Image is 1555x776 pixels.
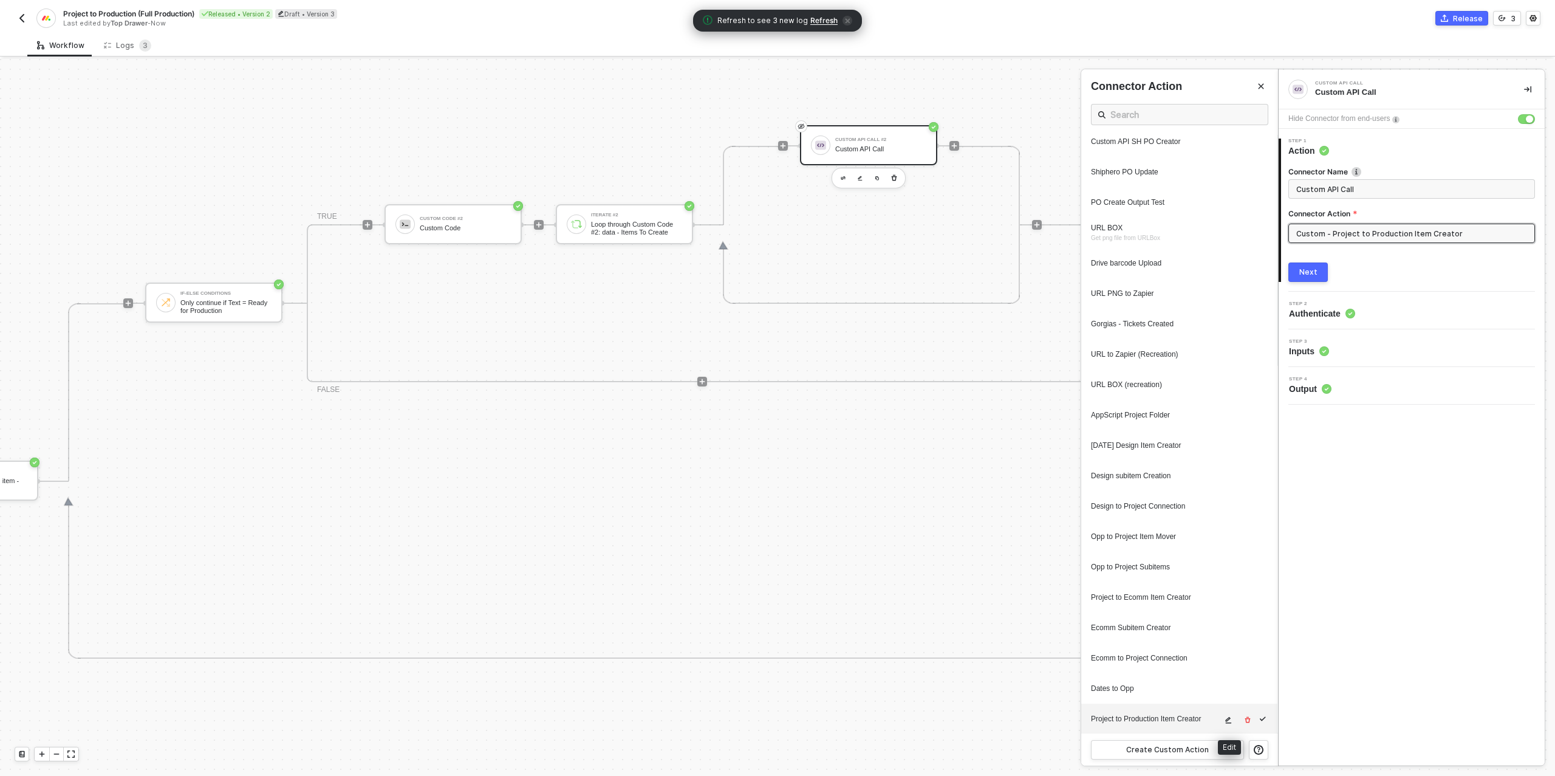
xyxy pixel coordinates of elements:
div: Ecomm to Project Connection [1091,653,1268,664]
div: Design subitem Creation [1091,471,1268,481]
div: Project to Ecomm Item Creator [1091,592,1268,603]
div: Logs [104,39,151,52]
div: URL PNG to Zapier [1091,289,1268,299]
button: back [15,11,29,26]
div: Edit [1218,740,1241,755]
span: icon-exclamation [703,15,713,25]
div: Design to Project Connection [1091,501,1268,512]
div: Gorgias - Tickets Created [1091,319,1268,329]
input: Enter description [1296,182,1525,196]
div: Create Custom Action [1126,745,1209,755]
span: Step 2 [1289,301,1355,306]
label: Connector Name [1288,167,1535,177]
div: 3 [1511,13,1516,24]
div: Workflow [37,41,84,50]
span: Authenticate [1289,307,1355,320]
div: Custom API Call [1315,87,1505,98]
img: integration-icon [1293,84,1304,95]
div: Shiphero PO Update [1091,167,1268,177]
button: 3 [1493,11,1521,26]
span: icon-edit [278,10,284,17]
span: icon-close [842,16,852,26]
div: Step 4Output [1279,377,1545,395]
span: Project to Production (Full Production) [63,9,194,19]
img: icon-info [1352,167,1361,177]
span: 3 [143,41,148,50]
img: integration-icon [41,13,51,24]
label: Connector Action [1288,208,1535,219]
button: Close [1254,79,1268,94]
span: icon-play [38,750,46,758]
div: Step 1Action Connector Nameicon-infoConnector ActionNext [1279,139,1545,282]
img: icon-info [1392,116,1399,123]
div: Hide Connector from end-users [1288,113,1390,125]
div: AppScript Project Folder [1091,410,1268,421]
img: back [17,13,27,23]
div: PO Create Output Test [1091,197,1268,208]
button: Next [1288,263,1328,282]
div: Custom API SH PO Creator [1091,137,1268,147]
span: Refresh to see 3 new log [717,15,808,27]
span: Step 1 [1288,139,1329,143]
div: Dates to Opp [1091,684,1268,694]
input: Search [1110,107,1249,122]
div: URL to Zapier (Recreation) [1091,349,1268,360]
div: Last edited by - Now [63,19,776,28]
div: Step 2Authenticate [1279,301,1545,320]
span: Refresh [810,16,838,26]
div: Release [1453,13,1483,24]
span: icon-settings [1529,15,1537,22]
span: Top Drawer [111,19,148,27]
span: Step 3 [1289,339,1329,344]
span: icon-edit [1225,716,1233,724]
span: Inputs [1289,345,1329,357]
div: URL BOX [1091,223,1268,233]
span: icon-collapse-right [1524,86,1531,93]
div: Project to Production Item Creator [1091,714,1222,724]
span: icon-commerce [1441,15,1448,22]
span: icon-versioning [1499,15,1506,22]
div: Connector Action [1091,79,1268,94]
span: icon-search [1098,110,1106,120]
div: URL BOX (recreation) [1091,380,1268,390]
div: Draft • Version 3 [275,9,337,19]
span: icon-expand [67,750,75,758]
input: Connector Action [1288,224,1535,243]
div: Drive barcode Upload [1091,258,1268,269]
div: Released • Version 2 [199,9,273,19]
div: Opp to Project Item Mover [1091,532,1268,542]
span: Output [1289,383,1331,395]
span: Step 4 [1289,377,1331,382]
div: Next [1299,267,1317,277]
button: Release [1435,11,1488,26]
span: Action [1288,145,1329,157]
sup: 3 [139,39,151,52]
span: Get png file from URLBox [1091,235,1160,241]
button: Create Custom Action [1091,740,1244,760]
div: Custom API Call [1315,81,1497,86]
div: [DATE] Design Item Creator [1091,441,1268,451]
div: Opp to Project Subitems [1091,562,1268,572]
span: icon-minus [53,750,60,758]
div: Ecomm Subitem Creator [1091,623,1268,633]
